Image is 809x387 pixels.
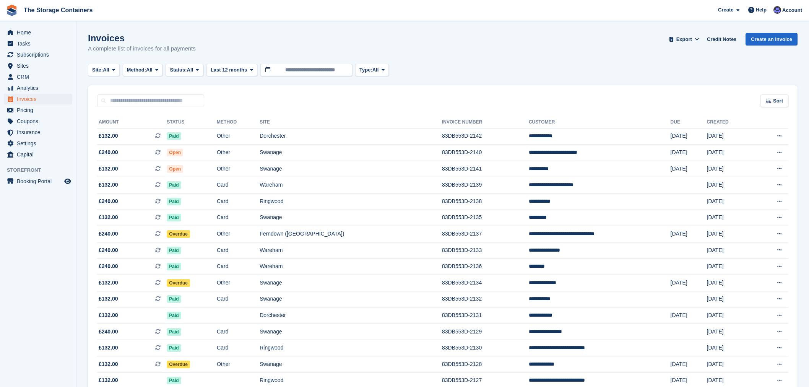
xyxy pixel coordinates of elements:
[217,193,260,210] td: Card
[17,116,63,127] span: Coupons
[671,307,707,324] td: [DATE]
[442,356,529,373] td: 83DB553D-2128
[782,7,802,14] span: Account
[773,97,783,105] span: Sort
[442,116,529,128] th: Invoice Number
[260,356,442,373] td: Swanage
[718,6,733,14] span: Create
[167,165,183,173] span: Open
[99,360,118,368] span: £132.00
[217,324,260,340] td: Card
[217,226,260,242] td: Other
[167,377,181,384] span: Paid
[773,6,781,14] img: Dan Excell
[671,226,707,242] td: [DATE]
[217,242,260,259] td: Card
[442,340,529,356] td: 83DB553D-2130
[99,328,118,336] span: £240.00
[99,132,118,140] span: £132.00
[4,94,72,104] a: menu
[671,145,707,161] td: [DATE]
[707,242,754,259] td: [DATE]
[88,44,196,53] p: A complete list of invoices for all payments
[167,344,181,352] span: Paid
[17,27,63,38] span: Home
[127,66,146,74] span: Method:
[359,66,372,74] span: Type:
[217,116,260,128] th: Method
[676,36,692,43] span: Export
[4,49,72,60] a: menu
[167,214,181,221] span: Paid
[355,64,389,76] button: Type: All
[170,66,187,74] span: Status:
[17,72,63,82] span: CRM
[211,66,247,74] span: Last 12 months
[707,177,754,193] td: [DATE]
[4,105,72,115] a: menu
[99,197,118,205] span: £240.00
[167,312,181,319] span: Paid
[99,230,118,238] span: £240.00
[17,49,63,60] span: Subscriptions
[442,275,529,291] td: 83DB553D-2134
[529,116,671,128] th: Customer
[260,340,442,356] td: Ringwood
[260,307,442,324] td: Dorchester
[217,145,260,161] td: Other
[17,127,63,138] span: Insurance
[99,213,118,221] span: £132.00
[667,33,701,46] button: Export
[167,132,181,140] span: Paid
[442,177,529,193] td: 83DB553D-2139
[17,83,63,93] span: Analytics
[217,275,260,291] td: Other
[707,116,754,128] th: Created
[88,64,120,76] button: Site: All
[167,181,181,189] span: Paid
[4,27,72,38] a: menu
[17,60,63,71] span: Sites
[442,210,529,226] td: 83DB553D-2135
[167,230,190,238] span: Overdue
[217,356,260,373] td: Other
[17,105,63,115] span: Pricing
[99,376,118,384] span: £132.00
[756,6,767,14] span: Help
[260,145,442,161] td: Swanage
[99,165,118,173] span: £132.00
[4,127,72,138] a: menu
[167,263,181,270] span: Paid
[187,66,193,74] span: All
[17,38,63,49] span: Tasks
[167,198,181,205] span: Paid
[217,177,260,193] td: Card
[442,307,529,324] td: 83DB553D-2131
[260,210,442,226] td: Swanage
[17,149,63,160] span: Capital
[707,356,754,373] td: [DATE]
[442,193,529,210] td: 83DB553D-2138
[167,149,183,156] span: Open
[217,210,260,226] td: Card
[63,177,72,186] a: Preview store
[167,116,217,128] th: Status
[260,259,442,275] td: Wareham
[217,340,260,356] td: Card
[166,64,203,76] button: Status: All
[671,161,707,177] td: [DATE]
[167,247,181,254] span: Paid
[217,259,260,275] td: Card
[217,161,260,177] td: Other
[4,83,72,93] a: menu
[99,295,118,303] span: £132.00
[4,149,72,160] a: menu
[260,128,442,145] td: Dorchester
[97,116,167,128] th: Amount
[146,66,153,74] span: All
[99,246,118,254] span: £240.00
[4,72,72,82] a: menu
[260,226,442,242] td: Ferndown ([GEOGRAPHIC_DATA])
[92,66,103,74] span: Site:
[707,275,754,291] td: [DATE]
